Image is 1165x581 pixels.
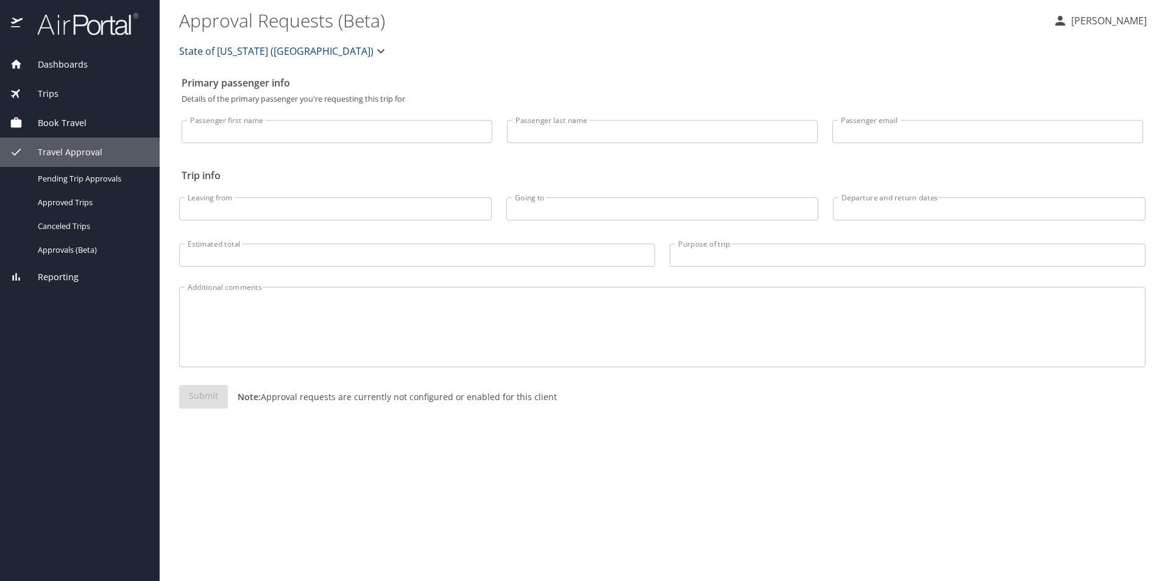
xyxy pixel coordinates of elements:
[38,197,145,208] span: Approved Trips
[23,58,88,71] span: Dashboards
[38,244,145,256] span: Approvals (Beta)
[23,116,87,130] span: Book Travel
[1068,13,1147,28] p: [PERSON_NAME]
[1048,10,1152,32] button: [PERSON_NAME]
[24,12,138,36] img: airportal-logo.png
[38,220,145,232] span: Canceled Trips
[11,12,24,36] img: icon-airportal.png
[23,87,58,100] span: Trips
[38,173,145,185] span: Pending Trip Approvals
[182,166,1143,185] h2: Trip info
[228,390,557,403] p: Approval requests are currently not configured or enabled for this client
[179,1,1043,39] h1: Approval Requests (Beta)
[179,43,374,60] span: State of [US_STATE] ([GEOGRAPHIC_DATA])
[182,73,1143,93] h2: Primary passenger info
[182,95,1143,103] p: Details of the primary passenger you're requesting this trip for
[238,391,261,403] strong: Note:
[23,146,102,159] span: Travel Approval
[23,270,79,284] span: Reporting
[174,39,393,63] button: State of [US_STATE] ([GEOGRAPHIC_DATA])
